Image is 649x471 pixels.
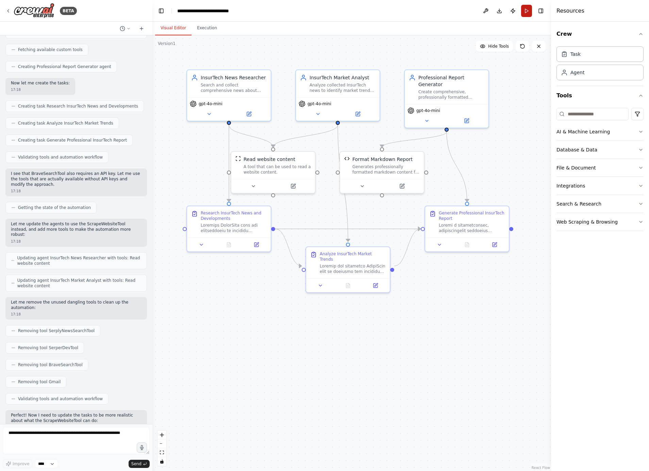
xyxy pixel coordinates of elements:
[425,206,510,252] div: Generate Professional InsurTech ReportLoremi d sitametconsec, adipiscingelit seddoeius temporin u...
[556,159,644,177] button: File & Document
[443,132,470,202] g: Edge from 7b5c8d2e-be46-4ac4-8955-4ff930b7b79c to 062b4919-93e6-4bce-93a3-036794748466
[556,105,644,237] div: Tools
[295,69,380,121] div: InsurTech Market AnalystAnalyze collected InsurTech news to identify market trends, investment pa...
[157,439,166,448] button: zoom out
[215,241,244,249] button: No output available
[11,300,142,310] p: Let me remove the unused dangling tools to clean up the automation:
[157,457,166,466] button: toggle interactivity
[320,263,386,274] div: Loremip dol sitametco AdipiScin elit se doeiusmo tem incididunt utl etdolo magnaa, enimadmi, ven ...
[11,312,142,317] div: 17:18
[11,413,142,423] p: Perfect! Now I need to update the tasks to be more realistic about what the ScrapeWebsiteTool can...
[18,64,111,69] span: Creating Professional Report Generator agent
[275,226,421,232] g: Edge from c3f7a345-42bd-4599-93d7-09be9ca67d53 to 062b4919-93e6-4bce-93a3-036794748466
[14,3,54,18] img: Logo
[157,431,166,466] div: React Flow controls
[18,103,138,109] span: Creating task Research InsurTech News and Developments
[338,110,377,118] button: Open in side panel
[476,41,513,52] button: Hide Tools
[18,47,83,52] span: Fetching available custom tools
[556,195,644,213] button: Search & Research
[230,110,268,118] button: Open in side panel
[404,69,489,128] div: Professional Report GeneratorCreate comprehensive, professionally formatted markdown reports that...
[13,461,29,467] span: Improve
[156,6,166,16] button: Hide left sidebar
[18,205,91,210] span: Getting the state of the automation
[320,251,386,262] div: Analyze InsurTech Market Trends
[556,123,644,141] button: AI & Machine Learning
[416,108,440,113] span: gpt-4o-mini
[570,51,581,58] div: Task
[379,132,450,147] g: Edge from 7b5c8d2e-be46-4ac4-8955-4ff930b7b79c to ed897796-56b7-4f20-9fcc-be1d4dbc9dfd
[11,81,70,86] p: Now let me create the tasks:
[305,246,390,293] div: Analyze InsurTech Market TrendsLoremip dol sitametco AdipiScin elit se doeiusmo tem incididunt ut...
[117,25,133,33] button: Switch to previous chat
[177,7,245,14] nav: breadcrumb
[556,177,644,195] button: Integrations
[201,210,267,221] div: Research InsurTech News and Developments
[18,362,83,368] span: Removing tool BraveSearchTool
[334,125,351,242] g: Edge from 71b4862f-6e57-4c51-88f7-a3d65df6b9de to ca5c6838-ab80-43a6-a142-f1f40fae59fe
[394,226,421,270] g: Edge from ca5c6838-ab80-43a6-a142-f1f40fae59fe to 062b4919-93e6-4bce-93a3-036794748466
[137,442,147,453] button: Click to speak your automation idea
[11,171,142,187] p: I see that BraveSearchTool also requires an API key. Let me use the tools that are actually avail...
[11,222,142,238] p: Let me update the agents to use the ScrapeWebsiteTool instead, and add more tools to make the aut...
[201,74,267,81] div: InsurTech News Researcher
[352,164,420,175] div: Generates professionally formatted markdown content for InsurTech reports with proper structure, ...
[17,278,141,289] span: Updating agent InsurTech Market Analyst with tools: Read website content
[11,239,142,244] div: 17:18
[157,448,166,457] button: fit view
[201,82,267,93] div: Search and collect comprehensive news about InsurTech developments across [GEOGRAPHIC_DATA] and E...
[131,461,142,467] span: Send
[310,74,376,81] div: InsurTech Market Analyst
[226,125,232,202] g: Edge from 38a1f690-4464-4153-8874-f45dc002c62c to c3f7a345-42bd-4599-93d7-09be9ca67d53
[352,156,413,163] div: Format Markdown Report
[18,120,113,126] span: Creating task Analyze InsurTech Market Trends
[18,155,103,160] span: Validating tools and automation workflow
[186,69,271,121] div: InsurTech News ResearcherSearch and collect comprehensive news about InsurTech developments acros...
[18,379,61,385] span: Removing tool Gmail
[556,141,644,159] button: Database & Data
[439,223,505,233] div: Loremi d sitametconsec, adipiscingelit seddoeius temporin utlabo etdoloremagn ali EnimaDmin venia...
[274,182,312,190] button: Open in side panel
[556,25,644,44] button: Crew
[17,255,141,266] span: Updating agent InsurTech News Researcher with tools: Read website content
[129,460,150,468] button: Send
[532,466,550,470] a: React Flow attribution
[11,189,142,194] div: 17:18
[344,156,350,161] img: Format Markdown Report
[383,182,421,190] button: Open in side panel
[483,241,506,249] button: Open in side panel
[245,241,268,249] button: Open in side panel
[186,206,271,252] div: Research InsurTech News and DevelopmentsLoremips DolorSita cons adi elitseddoeiu te incididu utla...
[136,25,147,33] button: Start a new chat
[275,226,302,270] g: Edge from c3f7a345-42bd-4599-93d7-09be9ca67d53 to ca5c6838-ab80-43a6-a142-f1f40fae59fe
[235,156,241,161] img: ScrapeWebsiteTool
[536,6,546,16] button: Hide right sidebar
[570,69,584,76] div: Agent
[18,137,127,143] span: Creating task Generate Professional InsurTech Report
[60,7,77,15] div: BETA
[307,101,331,107] span: gpt-4o-mini
[244,156,295,163] div: Read website content
[439,210,505,221] div: Generate Professional InsurTech Report
[157,431,166,439] button: zoom in
[556,213,644,231] button: Web Scraping & Browsing
[270,125,341,147] g: Edge from 71b4862f-6e57-4c51-88f7-a3d65df6b9de to 926eaada-c202-46d4-b50b-b4640495387d
[556,44,644,86] div: Crew
[158,41,176,46] div: Version 1
[201,223,267,233] div: Loremips DolorSita cons adi elitseddoeiu te incididu utlaboree dol magnaali enimadmi. Ven'qu nost...
[418,74,484,88] div: Professional Report Generator
[556,7,584,15] h4: Resources
[488,44,509,49] span: Hide Tools
[155,21,192,35] button: Visual Editor
[18,345,78,351] span: Removing tool SerperDevTool
[226,125,277,147] g: Edge from 38a1f690-4464-4153-8874-f45dc002c62c to 926eaada-c202-46d4-b50b-b4640495387d
[11,87,70,92] div: 17:18
[199,101,222,107] span: gpt-4o-mini
[18,396,103,402] span: Validating tools and automation workflow
[192,21,222,35] button: Execution
[364,281,387,290] button: Open in side panel
[3,459,32,468] button: Improve
[231,151,316,194] div: ScrapeWebsiteToolRead website contentA tool that can be used to read a website content.
[18,328,95,334] span: Removing tool SerplyNewsSearchTool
